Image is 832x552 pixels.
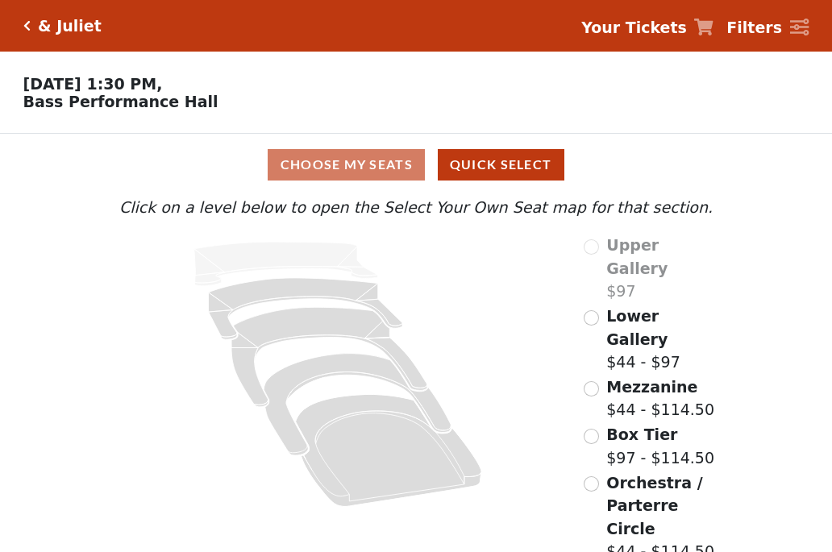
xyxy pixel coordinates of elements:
path: Lower Gallery - Seats Available: 145 [209,278,403,339]
a: Filters [726,16,809,39]
a: Click here to go back to filters [23,20,31,31]
label: $97 [606,234,717,303]
span: Upper Gallery [606,236,668,277]
button: Quick Select [438,149,564,181]
h5: & Juliet [38,17,102,35]
label: $44 - $114.50 [606,376,714,421]
span: Orchestra / Parterre Circle [606,474,702,537]
span: Box Tier [606,425,677,443]
path: Upper Gallery - Seats Available: 0 [194,242,378,286]
label: $44 - $97 [606,305,717,374]
a: Your Tickets [581,16,713,39]
strong: Filters [726,19,782,36]
span: Mezzanine [606,378,697,396]
span: Lower Gallery [606,307,668,348]
path: Orchestra / Parterre Circle - Seats Available: 147 [296,395,482,507]
strong: Your Tickets [581,19,687,36]
p: Click on a level below to open the Select Your Own Seat map for that section. [115,196,717,219]
label: $97 - $114.50 [606,423,714,469]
